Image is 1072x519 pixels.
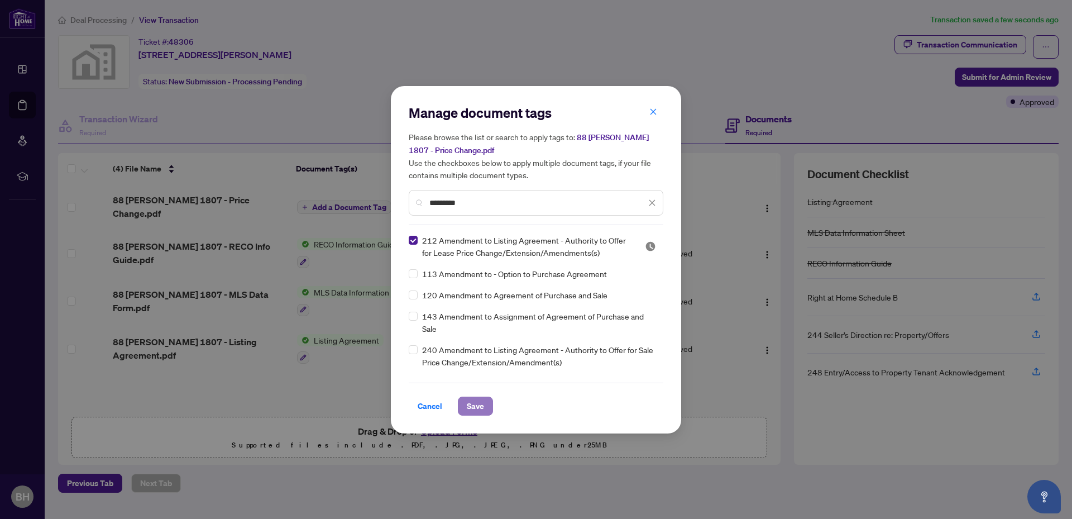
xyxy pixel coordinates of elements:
[649,108,657,116] span: close
[648,199,656,207] span: close
[458,397,493,416] button: Save
[409,397,451,416] button: Cancel
[422,310,657,335] span: 143 Amendment to Assignment of Agreement of Purchase and Sale
[422,234,631,259] span: 212 Amendment to Listing Agreement - Authority to Offer for Lease Price Change/Extension/Amendmen...
[409,132,649,155] span: 88 [PERSON_NAME] 1807 - Price Change.pdf
[418,397,442,415] span: Cancel
[422,344,657,368] span: 240 Amendment to Listing Agreement - Authority to Offer for Sale Price Change/Extension/Amendment(s)
[1027,480,1061,513] button: Open asap
[467,397,484,415] span: Save
[645,241,656,252] img: status
[409,104,663,122] h2: Manage document tags
[645,241,656,252] span: Pending Review
[409,131,663,181] h5: Please browse the list or search to apply tags to: Use the checkboxes below to apply multiple doc...
[422,268,607,280] span: 113 Amendment to - Option to Purchase Agreement
[422,289,607,301] span: 120 Amendment to Agreement of Purchase and Sale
